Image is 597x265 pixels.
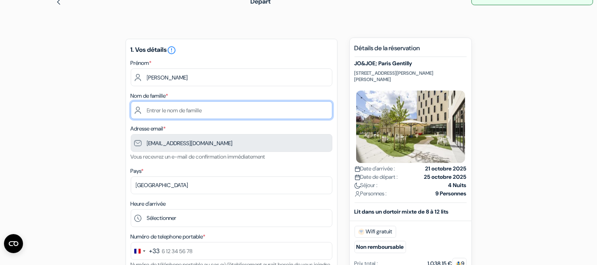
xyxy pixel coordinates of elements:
h5: 1. Vos détails [131,45,332,55]
label: Prénom [131,59,152,67]
label: Nom de famille [131,92,168,100]
strong: 25 octobre 2025 [424,173,467,181]
strong: 9 Personnes [436,189,467,198]
button: Change country, selected France (+33) [131,242,160,259]
span: Personnes : [355,189,387,198]
h5: JO&JOE; Paris Gentilly [355,60,467,67]
label: Adresse email [131,125,166,133]
div: +33 [149,246,160,256]
label: Heure d'arrivée [131,200,166,208]
span: Séjour : [355,181,378,189]
strong: 21 octobre 2025 [425,165,467,173]
i: error_outline [167,45,177,55]
a: error_outline [167,45,177,54]
img: calendar.svg [355,174,360,180]
img: user_icon.svg [355,191,360,197]
span: Date d'arrivée : [355,165,395,173]
span: Date de départ : [355,173,398,181]
small: Non remboursable [355,241,406,253]
button: Ouvrir le widget CMP [4,234,23,253]
small: Vous recevrez un e-mail de confirmation immédiatement [131,153,265,160]
input: Entrez votre prénom [131,68,332,86]
input: 6 12 34 56 78 [131,242,332,260]
input: Entrer le nom de famille [131,101,332,119]
p: [STREET_ADDRESS][PERSON_NAME][PERSON_NAME] [355,70,467,83]
img: calendar.svg [355,166,360,172]
input: Entrer adresse e-mail [131,134,332,152]
label: Numéro de telephone portable [131,233,206,241]
h5: Détails de la réservation [355,44,467,57]
span: Wifi gratuit [355,226,396,238]
img: moon.svg [355,183,360,189]
strong: 4 Nuits [448,181,467,189]
label: Pays [131,167,144,175]
img: free_wifi.svg [358,229,364,235]
b: Lit dans un dortoir mixte de 8 à 12 lits [355,208,449,215]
